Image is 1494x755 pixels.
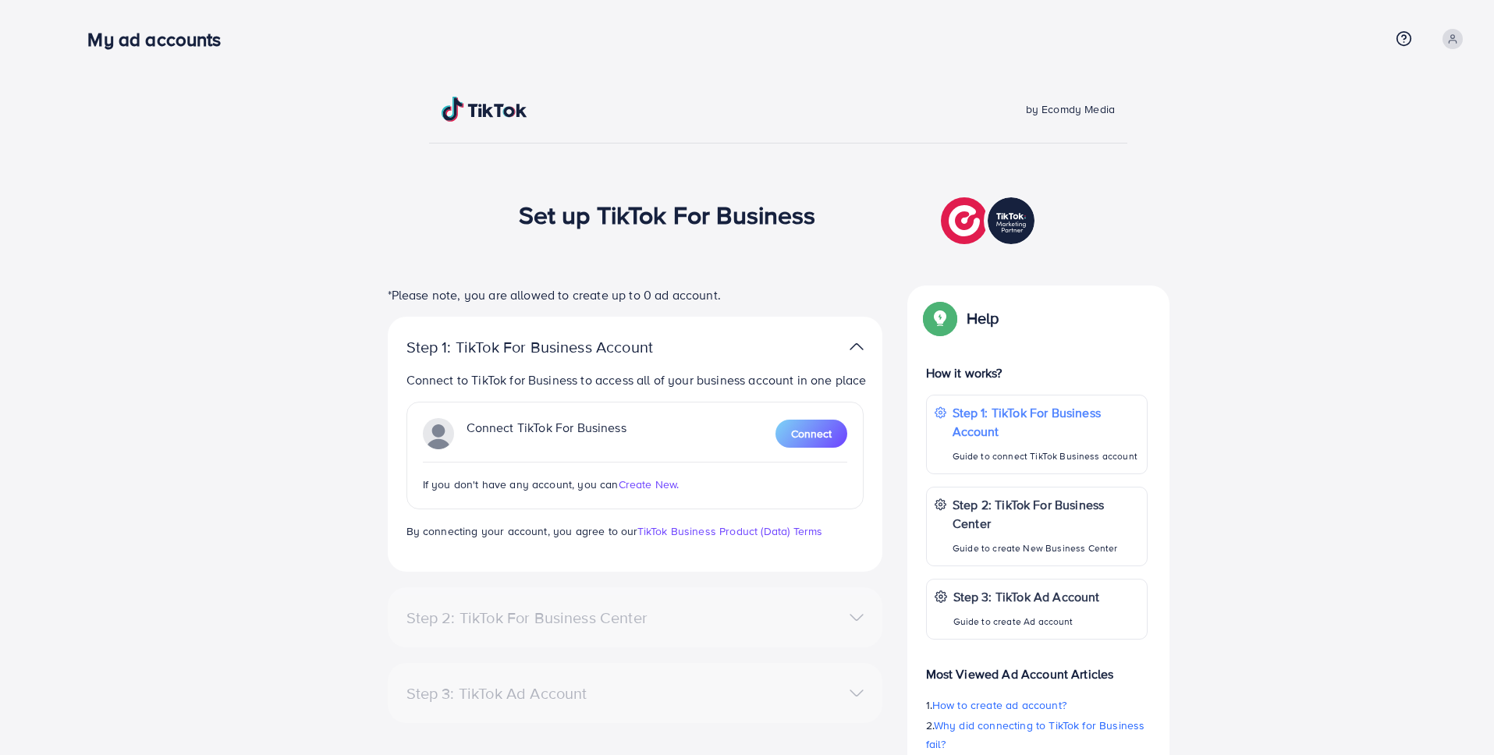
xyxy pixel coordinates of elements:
p: *Please note, you are allowed to create up to 0 ad account. [388,285,882,304]
p: Step 1: TikTok For Business Account [953,403,1139,441]
p: Guide to create Ad account [953,612,1100,631]
h3: My ad accounts [87,28,233,51]
span: Why did connecting to TikTok for Business fail? [926,718,1145,752]
h1: Set up TikTok For Business [519,200,816,229]
p: Most Viewed Ad Account Articles [926,652,1148,683]
p: Step 1: TikTok For Business Account [406,338,703,356]
img: TikTok partner [941,193,1038,248]
p: Guide to create New Business Center [953,539,1139,558]
p: Help [967,309,999,328]
img: TikTok [442,97,527,122]
span: by Ecomdy Media [1026,101,1115,117]
p: Step 3: TikTok Ad Account [953,587,1100,606]
p: 1. [926,696,1148,714]
p: 2. [926,716,1148,753]
img: Popup guide [926,304,954,332]
p: How it works? [926,363,1148,382]
p: Guide to connect TikTok Business account [953,447,1139,466]
img: TikTok partner [850,335,864,358]
span: How to create ad account? [932,697,1066,713]
p: Step 2: TikTok For Business Center [953,495,1139,533]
